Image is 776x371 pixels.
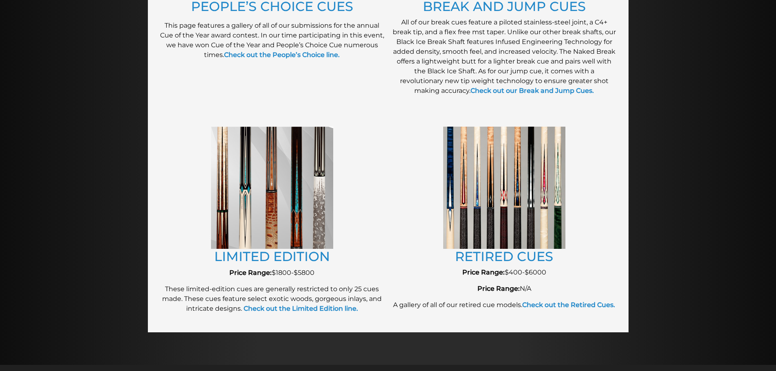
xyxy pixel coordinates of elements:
a: Check out our Break and Jump Cues. [470,87,594,94]
a: RETIRED CUES [455,248,553,264]
a: LIMITED EDITION [214,248,330,264]
a: Check out the Limited Edition line. [242,305,358,312]
strong: Price Range: [477,285,520,292]
strong: Price Range: [462,268,505,276]
p: These limited-edition cues are generally restricted to only 25 cues made. These cues feature sele... [160,284,384,314]
strong: Price Range: [229,269,272,277]
a: Check out the Retired Cues. [522,301,615,309]
p: A gallery of all of our retired cue models. [392,300,616,310]
p: This page features a gallery of all of our submissions for the annual Cue of the Year award conte... [160,21,384,60]
p: $400-$6000 [392,268,616,277]
p: $1800-$5800 [160,268,384,278]
p: N/A [392,284,616,294]
p: All of our break cues feature a piloted stainless-steel joint, a C4+ break tip, and a flex free m... [392,18,616,96]
a: Check out the People’s Choice line. [224,51,340,59]
strong: Check out the Limited Edition line. [244,305,358,312]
